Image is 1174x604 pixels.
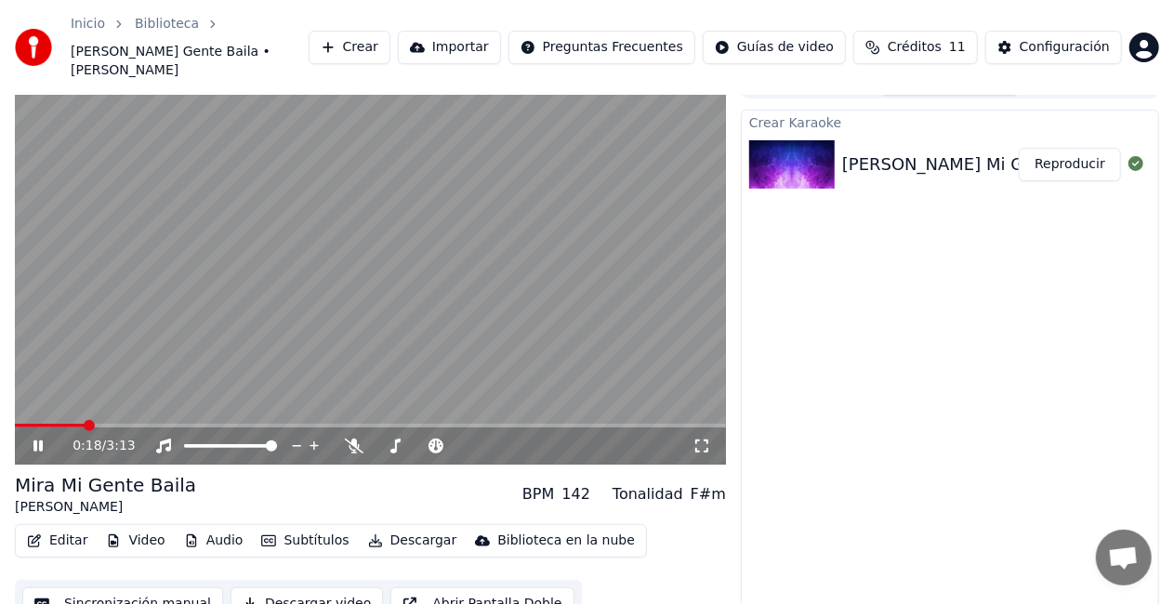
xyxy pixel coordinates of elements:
[177,528,251,554] button: Audio
[613,483,683,506] div: Tonalidad
[15,29,52,66] img: youka
[361,528,465,554] button: Descargar
[15,498,196,517] div: [PERSON_NAME]
[1019,148,1121,181] button: Reproducir
[508,31,695,64] button: Preguntas Frecuentes
[497,532,635,550] div: Biblioteca en la nube
[691,483,726,506] div: F#m
[309,31,390,64] button: Crear
[522,483,554,506] div: BPM
[15,472,196,498] div: Mira Mi Gente Baila
[1020,38,1110,57] div: Configuración
[106,437,135,455] span: 3:13
[398,31,501,64] button: Importar
[99,528,172,554] button: Video
[135,15,199,33] a: Biblioteca
[561,483,590,506] div: 142
[71,15,309,80] nav: breadcrumb
[1096,530,1152,585] div: Chat abierto
[20,528,95,554] button: Editar
[71,43,309,80] span: [PERSON_NAME] Gente Baila • [PERSON_NAME]
[703,31,846,64] button: Guías de video
[73,437,117,455] div: /
[71,15,105,33] a: Inicio
[742,111,1158,133] div: Crear Karaoke
[73,437,101,455] span: 0:18
[888,38,942,57] span: Créditos
[853,31,978,64] button: Créditos11
[949,38,966,57] span: 11
[985,31,1122,64] button: Configuración
[254,528,356,554] button: Subtítulos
